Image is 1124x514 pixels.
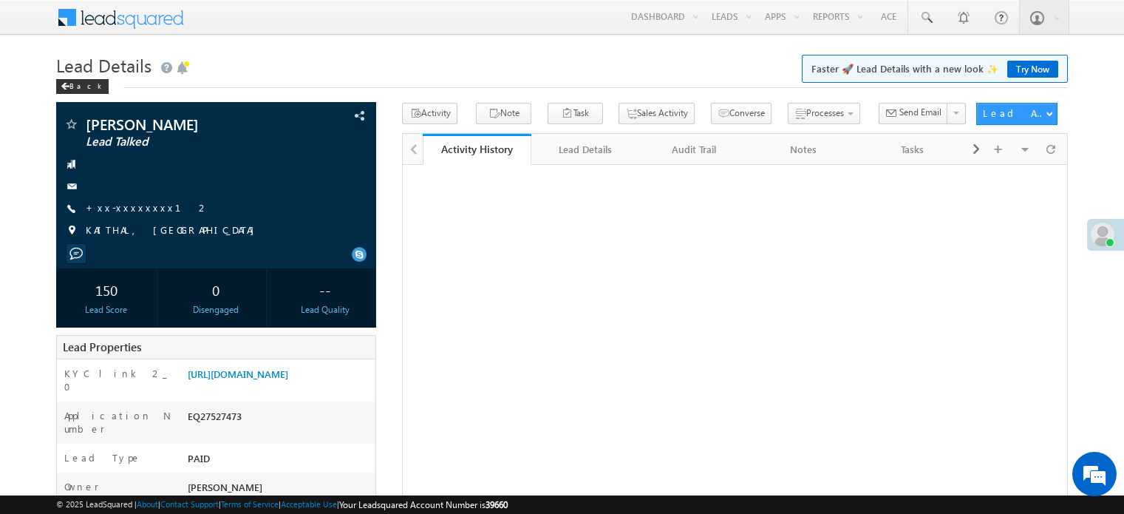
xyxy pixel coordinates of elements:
span: [PERSON_NAME] [188,481,262,493]
div: -- [279,276,372,303]
button: Lead Actions [976,103,1057,125]
button: Converse [711,103,772,124]
div: Disengaged [169,303,262,317]
span: © 2025 LeadSquared | | | | | [56,498,508,512]
a: [URL][DOMAIN_NAME] [188,368,288,380]
button: Processes [788,103,860,124]
button: Task [548,103,603,124]
a: Notes [749,134,858,165]
div: Audit Trail [653,141,736,158]
label: Owner [64,480,99,493]
span: Faster 🚀 Lead Details with a new look ✨ [811,61,1058,76]
a: +xx-xxxxxxxx12 [86,201,209,214]
a: Acceptable Use [281,499,337,509]
a: Activity History [423,134,531,165]
label: Lead Type [64,451,141,464]
a: Try Now [1007,61,1058,78]
button: Note [476,103,531,124]
a: Back [56,78,116,91]
div: EQ27527473 [184,409,375,430]
div: Activity History [434,142,520,156]
a: About [137,499,158,509]
label: Application Number [64,409,172,436]
label: KYC link 2_0 [64,367,172,393]
div: 150 [60,276,153,303]
a: Tasks [859,134,967,165]
span: Lead Talked [86,135,284,149]
span: Lead Details [56,53,151,77]
div: Tasks [871,141,954,158]
a: Contact Support [160,499,219,509]
div: Lead Details [543,141,627,158]
span: [PERSON_NAME] [86,117,284,132]
span: Your Leadsquared Account Number is [339,499,508,510]
span: Lead Properties [63,339,141,354]
a: Audit Trail [641,134,749,165]
div: 0 [169,276,262,303]
div: Notes [761,141,845,158]
button: Send Email [879,103,948,124]
div: Lead Score [60,303,153,317]
span: Send Email [899,106,941,119]
span: KAITHAL, [GEOGRAPHIC_DATA] [86,223,262,238]
div: Lead Quality [279,303,372,317]
span: Processes [806,107,844,118]
a: Lead Details [531,134,640,165]
button: Activity [402,103,457,124]
a: Terms of Service [221,499,279,509]
div: PAID [184,451,375,472]
div: Back [56,79,109,94]
span: 39660 [486,499,508,510]
button: Sales Activity [619,103,695,124]
div: Lead Actions [983,106,1046,120]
